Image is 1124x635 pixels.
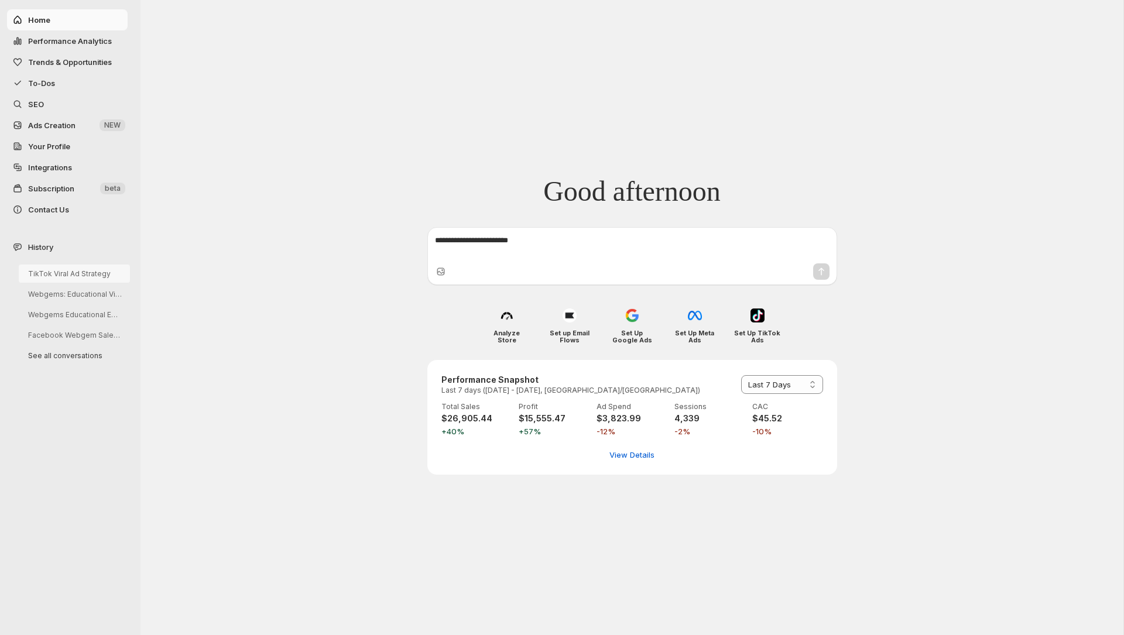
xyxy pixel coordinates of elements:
a: SEO [7,94,128,115]
span: +40% [441,425,512,437]
button: Facebook Webgem Sales Campaign Setup [19,326,130,344]
h4: 4,339 [674,413,745,424]
img: Set Up TikTok Ads icon [751,308,765,322]
span: History [28,241,53,253]
button: Subscription [7,178,128,199]
a: Integrations [7,157,128,178]
span: SEO [28,99,44,109]
span: Your Profile [28,142,70,151]
p: Total Sales [441,402,512,411]
h4: $26,905.44 [441,413,512,424]
button: Webgems Educational Email Content [19,306,130,324]
h4: Analyze Store [484,329,530,344]
p: Profit [519,402,590,411]
span: Integrations [28,163,72,172]
button: Contact Us [7,199,128,220]
button: Trends & Opportunities [7,52,128,73]
button: Ads Creation [7,115,128,136]
button: TikTok Viral Ad Strategy [19,265,130,283]
button: Performance Analytics [7,30,128,52]
button: View detailed performance [602,445,662,464]
button: To-Dos [7,73,128,94]
p: Sessions [674,402,745,411]
span: Contact Us [28,205,69,214]
span: Good afternoon [543,174,721,208]
button: Home [7,9,128,30]
h4: Set Up Meta Ads [671,329,718,344]
p: CAC [752,402,823,411]
h4: $45.52 [752,413,823,424]
h4: $3,823.99 [597,413,667,424]
span: Ads Creation [28,121,76,130]
span: Trends & Opportunities [28,57,112,67]
h4: Set up Email Flows [546,329,592,344]
img: Set Up Meta Ads icon [688,308,702,322]
span: Performance Analytics [28,36,112,46]
a: Your Profile [7,136,128,157]
img: Analyze Store icon [500,308,514,322]
span: -2% [674,425,745,437]
span: To-Dos [28,78,55,88]
img: Set Up Google Ads icon [625,308,639,322]
span: View Details [609,449,654,461]
h3: Performance Snapshot [441,374,700,386]
span: +57% [519,425,590,437]
button: Webgems: Educational Video & Email [19,285,130,303]
button: See all conversations [19,346,130,365]
span: -10% [752,425,823,437]
h4: Set Up TikTok Ads [734,329,780,344]
img: Set up Email Flows icon [563,308,577,322]
button: Upload image [435,266,447,277]
span: -12% [597,425,667,437]
span: Subscription [28,184,74,193]
p: Ad Spend [597,402,667,411]
h4: Set Up Google Ads [609,329,655,344]
p: Last 7 days ([DATE] - [DATE], [GEOGRAPHIC_DATA]/[GEOGRAPHIC_DATA]) [441,386,700,395]
h4: $15,555.47 [519,413,590,424]
span: beta [105,184,121,193]
span: Home [28,15,50,25]
span: NEW [104,121,121,130]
